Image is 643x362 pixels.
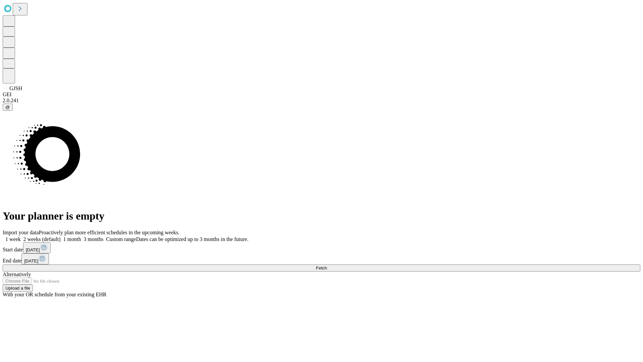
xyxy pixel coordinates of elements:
button: [DATE] [23,242,51,253]
span: Import your data [3,230,39,235]
span: 2 weeks (default) [23,236,61,242]
span: [DATE] [24,258,38,263]
span: Dates can be optimized up to 3 months in the future. [136,236,248,242]
div: End date [3,253,640,264]
span: Proactively plan more efficient schedules in the upcoming weeks. [39,230,180,235]
span: 1 month [63,236,81,242]
span: Alternatively [3,271,31,277]
div: GEI [3,92,640,98]
div: Start date [3,242,640,253]
button: Fetch [3,264,640,271]
span: @ [5,105,10,110]
h1: Your planner is empty [3,210,640,222]
span: [DATE] [26,247,40,252]
button: Upload a file [3,285,33,292]
div: 2.0.241 [3,98,640,104]
button: [DATE] [21,253,49,264]
span: With your OR schedule from your existing EHR [3,292,106,297]
span: 1 week [5,236,21,242]
span: Custom range [106,236,136,242]
span: Fetch [316,265,327,270]
span: 3 months [84,236,103,242]
button: @ [3,104,13,111]
span: GJSH [9,85,22,91]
